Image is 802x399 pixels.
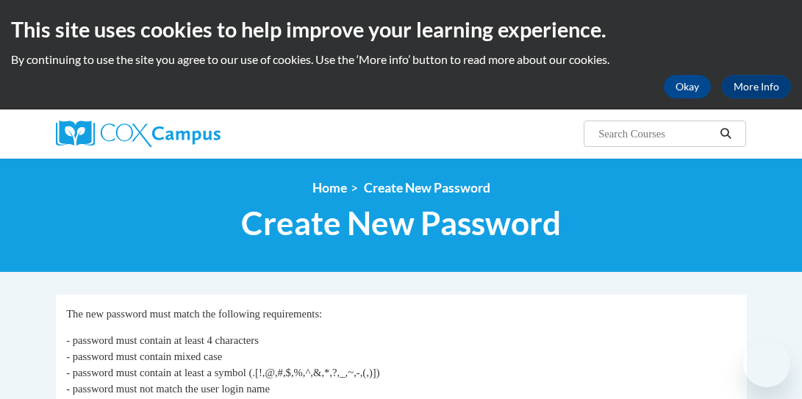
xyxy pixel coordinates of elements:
[597,125,715,143] input: Search Courses
[56,121,271,147] a: Cox Campus
[312,180,347,195] a: Home
[241,204,561,242] span: Create New Password
[719,129,732,140] i: 
[66,308,322,320] span: The new password must match the following requirements:
[364,180,490,195] span: Create New Password
[715,125,737,143] button: Search
[56,121,221,147] img: Cox Campus
[722,75,791,98] a: More Info
[664,75,711,98] button: Okay
[11,51,791,68] p: By continuing to use the site you agree to our use of cookies. Use the ‘More info’ button to read...
[11,15,791,44] h2: This site uses cookies to help improve your learning experience.
[743,340,790,387] iframe: Button to launch messaging window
